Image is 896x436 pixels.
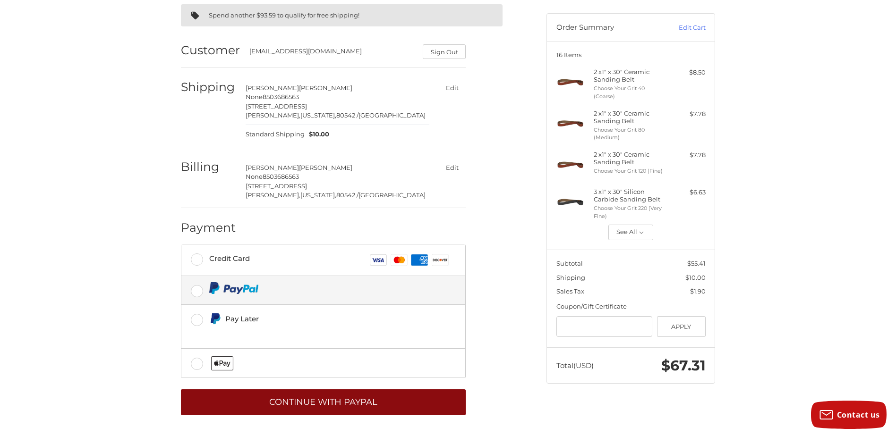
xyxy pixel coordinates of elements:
[687,260,706,267] span: $55.41
[263,93,299,101] span: 8503686563
[837,410,880,420] span: Contact us
[246,164,299,171] span: [PERSON_NAME]
[246,130,305,139] span: Standard Shipping
[556,23,658,33] h3: Order Summary
[209,328,401,337] iframe: PayPal Message 1
[556,302,706,311] div: Coupon/Gift Certificate
[594,151,666,166] h4: 2 x 1" x 30" Ceramic Sanding Belt
[594,84,666,100] li: Choose Your Grit 40 (Coarse)
[594,167,666,175] li: Choose Your Grit 120 (Fine)
[336,191,358,199] span: 80542 /
[556,287,584,295] span: Sales Tax
[668,109,706,119] div: $7.78
[657,316,706,337] button: Apply
[556,361,594,370] span: Total (USD)
[556,260,583,267] span: Subtotal
[263,173,299,180] span: 8503686563
[246,182,307,190] span: [STREET_ADDRESS]
[358,191,426,199] span: [GEOGRAPHIC_DATA]
[556,316,653,337] input: Gift Certificate or Coupon Code
[811,401,887,429] button: Contact us
[336,111,358,119] span: 80542 /
[594,126,666,142] li: Choose Your Grit 80 (Medium)
[305,130,330,139] span: $10.00
[246,111,300,119] span: [PERSON_NAME],
[181,220,236,235] h2: Payment
[668,151,706,160] div: $7.78
[246,102,307,110] span: [STREET_ADDRESS]
[246,173,263,180] span: None
[181,43,240,58] h2: Customer
[594,109,666,125] h4: 2 x 1" x 30" Ceramic Sanding Belt
[209,11,359,19] span: Spend another $93.59 to qualify for free shipping!
[300,191,336,199] span: [US_STATE],
[608,225,653,241] button: See All
[556,51,706,59] h3: 16 Items
[668,68,706,77] div: $8.50
[209,282,259,294] img: PayPal icon
[594,68,666,84] h4: 2 x 1" x 30" Ceramic Sanding Belt
[658,23,706,33] a: Edit Cart
[300,111,336,119] span: [US_STATE],
[556,274,585,281] span: Shipping
[685,274,706,281] span: $10.00
[594,188,666,203] h4: 3 x 1" x 30" Silicon Carbide Sanding Belt
[438,161,466,175] button: Edit
[438,81,466,95] button: Edit
[181,159,236,174] h2: Billing
[668,188,706,197] div: $6.63
[181,389,466,415] button: Continue with PayPal
[423,44,466,59] button: Sign Out
[661,357,706,374] span: $67.31
[249,47,414,59] div: [EMAIL_ADDRESS][DOMAIN_NAME]
[358,111,426,119] span: [GEOGRAPHIC_DATA]
[299,84,352,92] span: [PERSON_NAME]
[209,313,221,325] img: Pay Later icon
[225,311,401,327] div: Pay Later
[690,287,706,295] span: $1.90
[246,84,299,92] span: [PERSON_NAME]
[594,204,666,220] li: Choose Your Grit 220 (Very Fine)
[211,356,233,370] img: Applepay icon
[181,80,236,94] h2: Shipping
[209,251,250,266] div: Credit Card
[246,191,300,199] span: [PERSON_NAME],
[246,93,263,101] span: None
[299,164,352,171] span: [PERSON_NAME]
